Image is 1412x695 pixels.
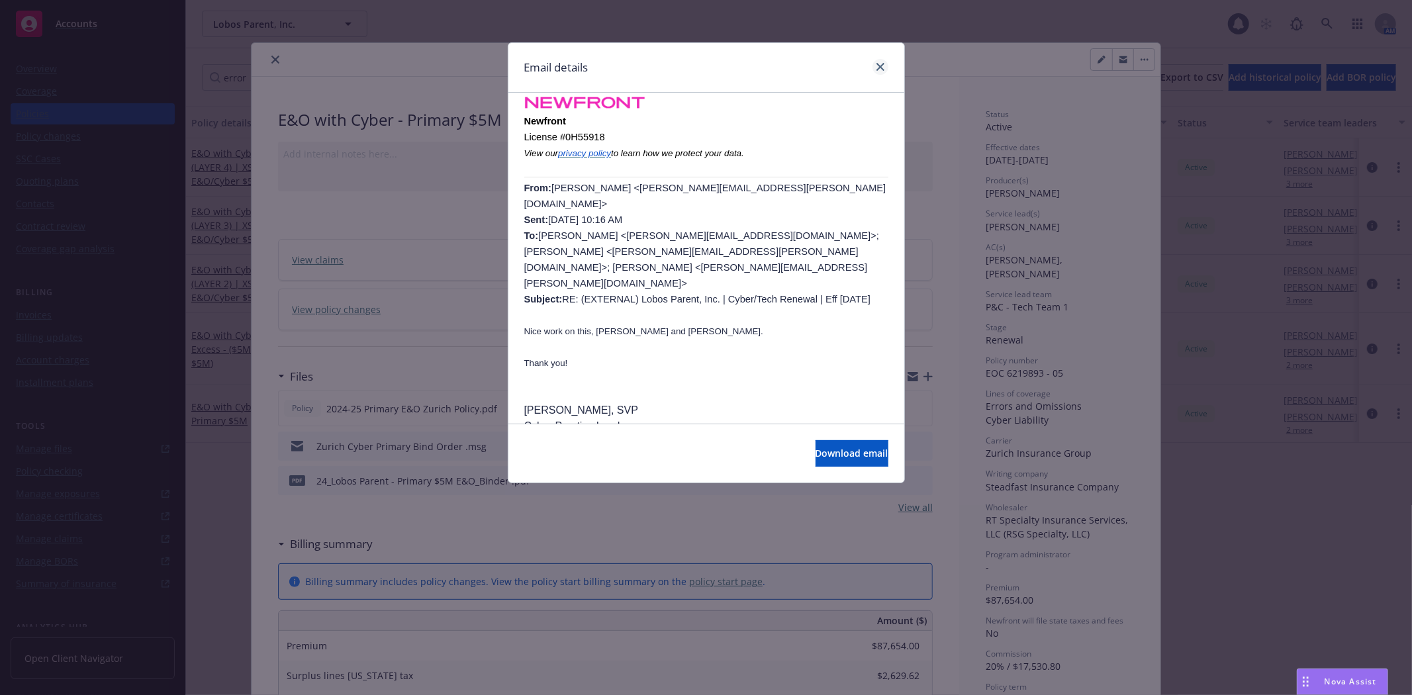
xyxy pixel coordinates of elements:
span: Nova Assist [1325,676,1377,687]
span: Download email [816,447,888,459]
span: [PERSON_NAME], SVP [524,404,639,416]
button: Download email [816,440,888,467]
button: Nova Assist [1297,669,1388,695]
span: Cyber Practice Leader [524,420,630,432]
div: Drag to move [1297,669,1314,694]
